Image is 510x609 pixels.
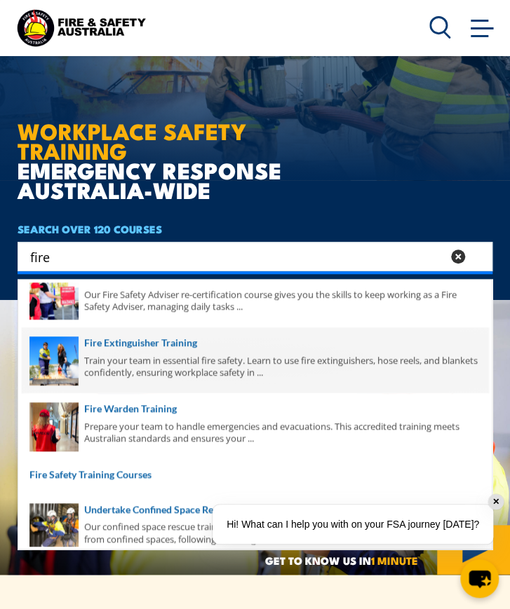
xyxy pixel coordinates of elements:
form: Search form [33,247,445,266]
h1: EMERGENCY RESPONSE AUSTRALIA-WIDE [18,50,361,199]
strong: WORKPLACE SAFETY TRAINING [18,113,246,167]
h4: SEARCH OVER 120 COURSES [18,220,492,238]
a: Undertake Confined Space Rescue Training (Fire-Sector) [29,502,481,517]
div: Hi! What can I help you with on your FSA journey [DATE]? [213,505,493,544]
a: Fire Safety Training Courses [29,467,481,482]
input: Search input [30,246,442,267]
span: GET TO KNOW US IN [265,554,418,567]
div: ✕ [488,494,504,509]
strong: 1 MINUTE [371,552,418,568]
a: Fire Extinguisher Training [29,335,481,350]
button: chat-button [460,559,499,598]
button: Search magnifier button [468,247,488,266]
a: Fire Safety Adviser Re-certification Training [29,269,481,285]
a: Fire Warden Training [29,401,481,416]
